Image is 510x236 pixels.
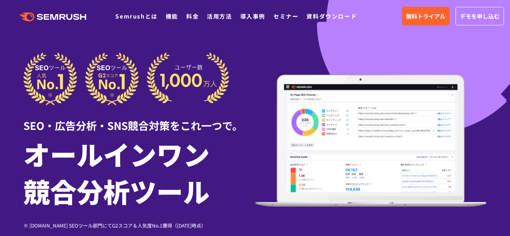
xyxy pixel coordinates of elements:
a: デモを申し込む [456,7,504,25]
div: SEO・広告分析・SNS競合対策をこれ一つで。 [23,105,255,133]
a: 機能 [166,12,178,20]
a: 無料トライアル [402,7,450,25]
a: セミナー [273,12,298,20]
span: 無料トライアル [406,12,445,21]
a: 活用方法 [207,12,232,20]
a: 料金 [186,12,199,20]
a: 資料ダウンロード [306,12,357,20]
h1: オールインワン 競合分析ツール [23,135,255,209]
a: Semrushとは [115,12,157,20]
span: デモを申し込む [460,12,500,21]
a: 導入事例 [240,12,265,20]
div: ※ [DOMAIN_NAME] SEOツール部門にてG2スコア＆人気度No.1獲得（[DATE]時点） [23,221,255,229]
